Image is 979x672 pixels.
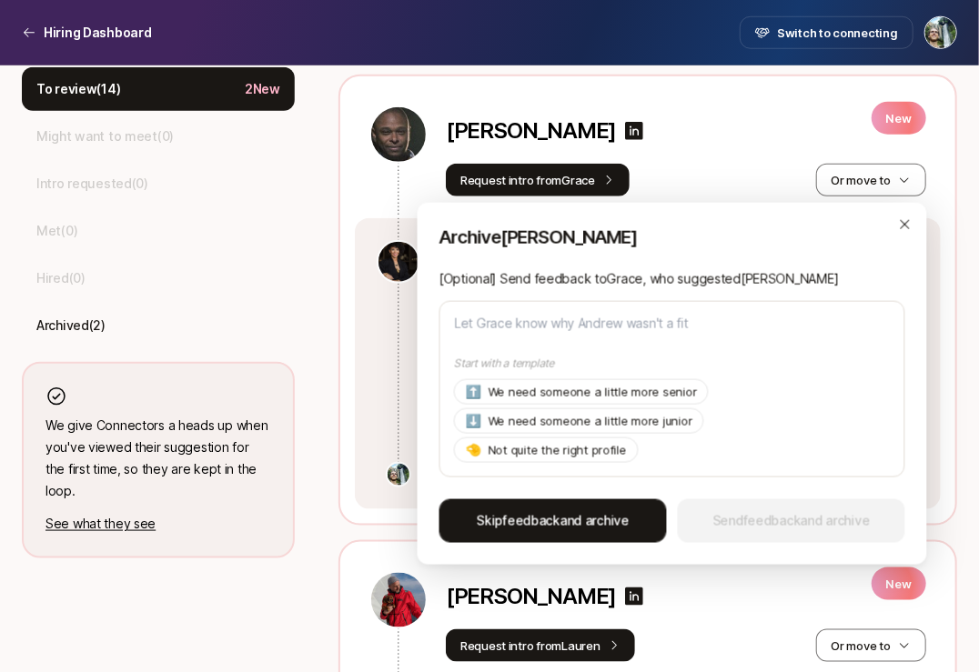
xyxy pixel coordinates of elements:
[816,164,926,196] button: Or move to
[439,225,905,250] p: Archive [PERSON_NAME]
[740,16,913,49] button: Switch to connecting
[36,173,148,195] p: Intro requested ( 0 )
[446,164,630,196] button: Request intro fromGrace
[45,513,271,535] p: See what they see
[503,513,560,528] span: feedback
[36,315,106,336] p: Archived ( 2 )
[446,629,635,662] button: Request intro fromLauren
[777,24,898,42] span: Switch to connecting
[36,267,86,289] p: Hired ( 0 )
[454,356,891,372] p: Start with a template
[466,439,481,461] p: 🤏
[245,78,280,100] p: 2 New
[446,118,616,144] p: [PERSON_NAME]
[466,410,481,432] p: ⬇️
[466,381,481,403] p: ⬆️
[477,510,630,532] span: Skip and archive
[872,567,926,600] p: New
[446,584,616,609] p: [PERSON_NAME]
[371,107,426,162] img: 93cd2b0f_6abd_4533_bd4b_949cf796e553.jfif
[44,22,152,44] p: Hiring Dashboard
[872,102,926,135] p: New
[439,268,905,290] p: [Optional] Send feedback to Grace , who suggested [PERSON_NAME]
[36,78,120,100] p: To review ( 14 )
[488,412,692,430] p: We need someone a little more junior
[388,464,409,486] img: ACg8ocJ0mpdeUvCtCxd4mLeUrIcX20s3LOtP5jtjEZFvCMxUyDc=s160-c
[488,383,697,401] p: We need someone a little more senior
[439,499,667,543] button: Skipfeedbackand archive
[924,16,957,49] button: Carter Cleveland
[488,441,626,459] p: Not quite the right profile
[36,125,174,147] p: Might want to meet ( 0 )
[45,415,271,502] p: We give Connectors a heads up when you've viewed their suggestion for the first time, so they are...
[371,573,426,627] img: 5c986d28_478e_4732_8737_5c6b74e5a406.jfif
[925,17,956,48] img: Carter Cleveland
[378,242,419,282] img: 456a8aee_8468_4007_9d1e_5365376322bd.jfif
[36,220,77,242] p: Met ( 0 )
[816,629,926,662] button: Or move to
